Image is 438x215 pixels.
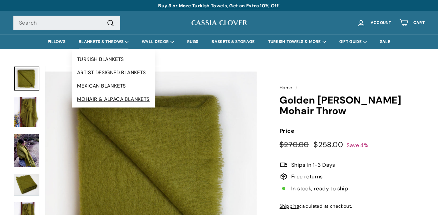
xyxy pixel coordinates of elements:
[72,34,135,49] summary: BLANKETS & THROWS
[72,93,155,106] a: MOHAIR & ALPACA BLANKETS
[280,140,309,149] span: $270.00
[13,16,120,30] input: Search
[291,161,335,169] span: Ships In 1-3 Days
[280,203,299,209] a: Shipping
[314,140,343,149] span: $258.00
[395,13,429,33] a: Cart
[72,66,155,79] a: ARTIST DESIGNED BLANKETS
[371,21,391,25] span: Account
[262,34,333,49] summary: TURKISH TOWELS & MORE
[72,53,155,66] a: TURKISH BLANKETS
[291,184,348,193] span: In stock, ready to ship
[280,85,293,91] a: Home
[294,85,299,91] span: /
[280,95,425,116] h1: Golden [PERSON_NAME] Mohair Throw
[72,79,155,93] a: MEXICAN BLANKETS
[280,126,425,135] label: Price
[180,34,205,49] a: RUGS
[14,134,39,167] img: Golden Moss Mohair Throw
[14,174,39,196] img: Golden Moss Mohair Throw
[333,34,373,49] summary: GIFT GUIDE
[347,142,368,149] span: Save 4%
[280,203,425,210] div: calculated at checkout.
[205,34,261,49] a: BASKETS & STORAGE
[135,34,180,49] summary: WALL DECOR
[14,67,39,91] a: Golden Moss Mohair Throw
[373,34,397,49] a: SALE
[280,84,425,92] nav: breadcrumbs
[291,172,323,181] span: Free returns
[413,21,425,25] span: Cart
[353,13,395,33] a: Account
[158,3,280,9] a: Buy 3 or More Turkish Towels, Get an Extra 10% Off!
[14,97,39,127] img: Golden Moss Mohair Throw
[41,34,72,49] a: PILLOWS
